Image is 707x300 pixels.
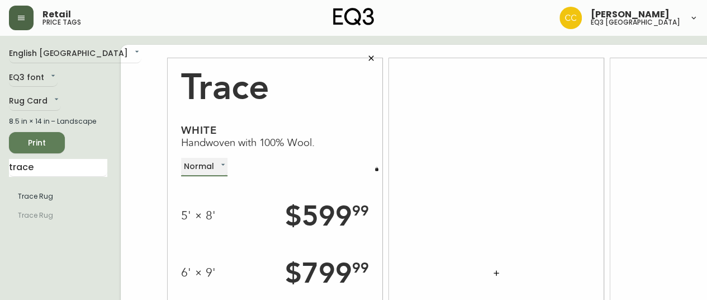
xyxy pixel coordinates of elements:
[9,45,141,63] div: English [GEOGRAPHIC_DATA]
[9,116,107,126] div: 8.5 in × 14 in – Landscape
[181,137,369,149] div: Handwoven with 100% Wool.
[9,69,58,87] div: EQ3 font
[9,159,107,177] input: Search
[591,19,680,26] h5: eq3 [GEOGRAPHIC_DATA]
[352,202,369,219] sup: 99
[285,199,369,233] div: $ 599
[18,136,56,150] span: Print
[181,158,227,176] div: Normal
[559,7,582,29] img: e5ae74ce19ac3445ee91f352311dd8f4
[181,124,369,137] div: White
[9,132,65,153] button: Print
[9,206,107,225] li: Medium Hang Tag
[42,19,81,26] h5: price tags
[181,208,216,223] div: 5' × 8'
[591,10,670,19] span: [PERSON_NAME]
[42,10,71,19] span: Retail
[9,92,61,111] div: Rug Card
[352,259,369,276] sup: 99
[181,265,216,280] div: 6' × 9'
[9,187,107,206] li: Rug Card
[285,256,369,290] div: $ 799
[181,58,369,109] div: Trace
[333,8,374,26] img: logo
